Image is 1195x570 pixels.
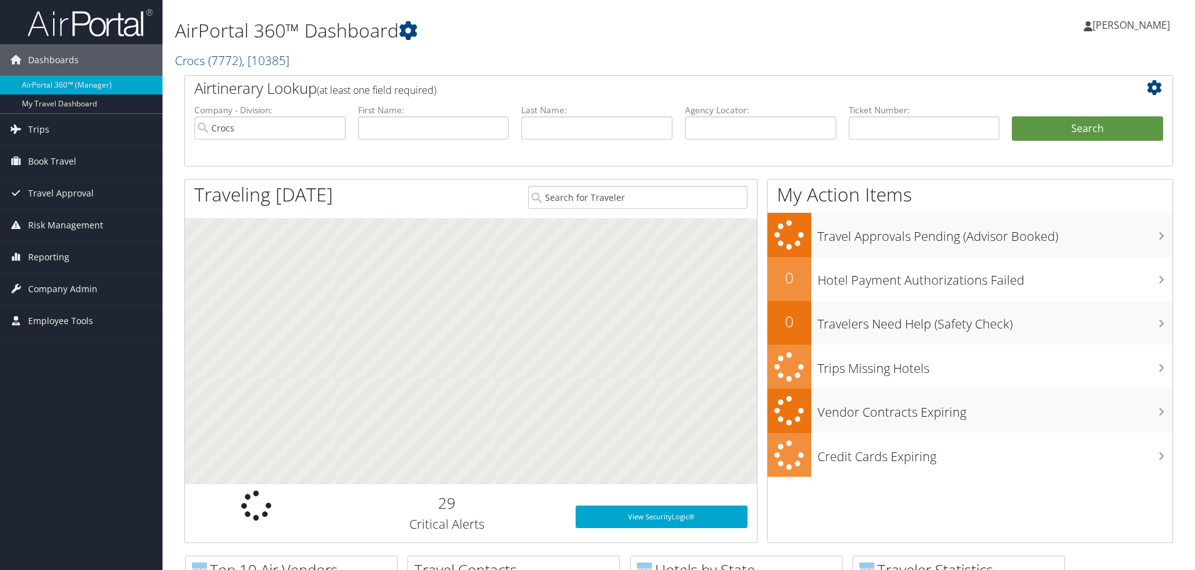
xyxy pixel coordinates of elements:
h3: Trips Missing Hotels [817,354,1172,377]
label: First Name: [358,104,509,116]
h2: 0 [767,267,811,288]
span: Company Admin [28,273,97,305]
span: Reporting [28,242,69,273]
span: Book Travel [28,146,76,177]
label: Agency Locator: [685,104,836,116]
h3: Critical Alerts [337,516,557,533]
h1: AirPortal 360™ Dashboard [175,18,847,44]
span: Employee Tools [28,305,93,337]
a: [PERSON_NAME] [1084,6,1182,44]
h3: Travelers Need Help (Safety Check) [817,309,1172,333]
span: Trips [28,114,49,145]
h3: Vendor Contracts Expiring [817,397,1172,421]
a: Travel Approvals Pending (Advisor Booked) [767,213,1172,257]
img: airportal-logo.png [27,8,152,38]
a: 0Travelers Need Help (Safety Check) [767,301,1172,345]
span: [PERSON_NAME] [1092,18,1170,32]
h3: Travel Approvals Pending (Advisor Booked) [817,221,1172,245]
h2: 0 [767,311,811,332]
a: Crocs [175,52,289,69]
h2: Airtinerary Lookup [194,78,1081,99]
span: Dashboards [28,44,79,76]
h1: My Action Items [767,181,1172,208]
h3: Credit Cards Expiring [817,442,1172,466]
span: Risk Management [28,210,103,241]
span: ( 7772 ) [208,52,242,69]
a: Credit Cards Expiring [767,433,1172,477]
span: , [ 10385 ] [242,52,289,69]
button: Search [1012,116,1163,141]
h3: Hotel Payment Authorizations Failed [817,265,1172,289]
h1: Traveling [DATE] [194,181,333,208]
span: Travel Approval [28,178,94,209]
label: Last Name: [521,104,672,116]
h2: 29 [337,492,557,514]
span: (at least one field required) [317,83,436,97]
a: Trips Missing Hotels [767,345,1172,389]
a: View SecurityLogic® [576,506,747,528]
a: 0Hotel Payment Authorizations Failed [767,257,1172,301]
label: Ticket Number: [849,104,1000,116]
label: Company - Division: [194,104,346,116]
input: Search for Traveler [528,186,747,209]
a: Vendor Contracts Expiring [767,389,1172,433]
